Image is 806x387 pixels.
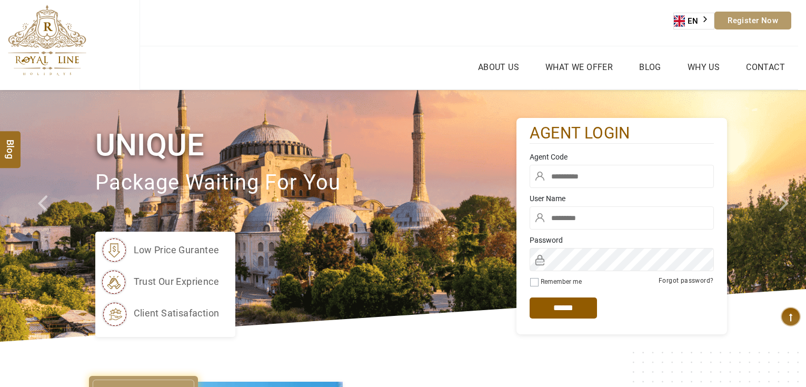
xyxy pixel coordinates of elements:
[95,125,516,165] h1: Unique
[541,278,582,285] label: Remember me
[24,90,65,342] a: Check next prev
[8,5,86,76] img: The Royal Line Holidays
[673,13,714,29] aside: Language selected: English
[543,59,615,75] a: What we Offer
[674,13,714,29] a: EN
[4,139,17,148] span: Blog
[530,152,714,162] label: Agent Code
[636,59,664,75] a: Blog
[714,12,791,29] a: Register Now
[475,59,522,75] a: About Us
[101,269,220,295] li: trust our exprience
[95,165,516,201] p: package waiting for you
[530,193,714,204] label: User Name
[743,59,788,75] a: Contact
[659,277,713,284] a: Forgot password?
[101,237,220,263] li: low price gurantee
[530,123,714,144] h2: agent login
[765,90,806,342] a: Check next image
[101,300,220,326] li: client satisafaction
[530,235,714,245] label: Password
[685,59,722,75] a: Why Us
[673,13,714,29] div: Language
